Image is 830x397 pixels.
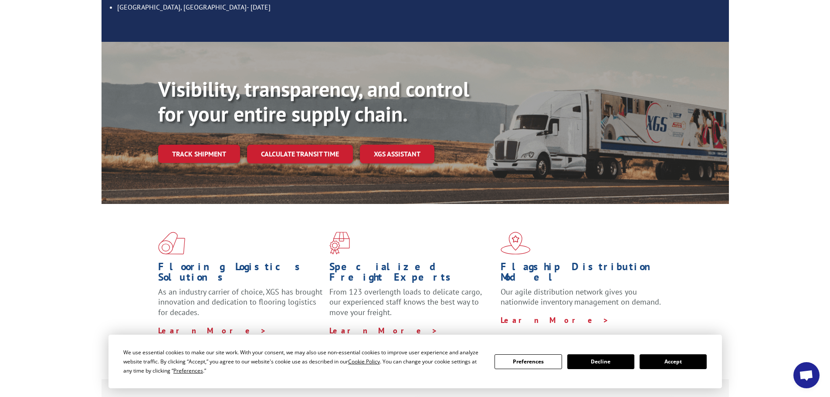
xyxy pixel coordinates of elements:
span: Preferences [173,367,203,374]
div: Cookie Consent Prompt [108,335,722,388]
a: XGS ASSISTANT [360,145,434,163]
img: xgs-icon-total-supply-chain-intelligence-red [158,232,185,254]
span: As an industry carrier of choice, XGS has brought innovation and dedication to flooring logistics... [158,287,322,318]
a: Open chat [793,362,820,388]
li: [GEOGRAPHIC_DATA], [GEOGRAPHIC_DATA]- [DATE] [117,1,720,13]
button: Accept [640,354,707,369]
img: xgs-icon-flagship-distribution-model-red [501,232,531,254]
a: Track shipment [158,145,240,163]
a: Learn More > [158,326,267,336]
div: We use essential cookies to make our site work. With your consent, we may also use non-essential ... [123,348,484,375]
b: Visibility, transparency, and control for your entire supply chain. [158,75,469,128]
h1: Flagship Distribution Model [501,261,665,287]
a: Learn More > [501,315,609,325]
span: Cookie Policy [348,358,380,365]
a: Learn More > [329,326,438,336]
h1: Specialized Freight Experts [329,261,494,287]
a: Calculate transit time [247,145,353,163]
h1: Flooring Logistics Solutions [158,261,323,287]
span: Our agile distribution network gives you nationwide inventory management on demand. [501,287,661,307]
button: Decline [567,354,634,369]
img: xgs-icon-focused-on-flooring-red [329,232,350,254]
button: Preferences [495,354,562,369]
p: From 123 overlength loads to delicate cargo, our experienced staff knows the best way to move you... [329,287,494,326]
